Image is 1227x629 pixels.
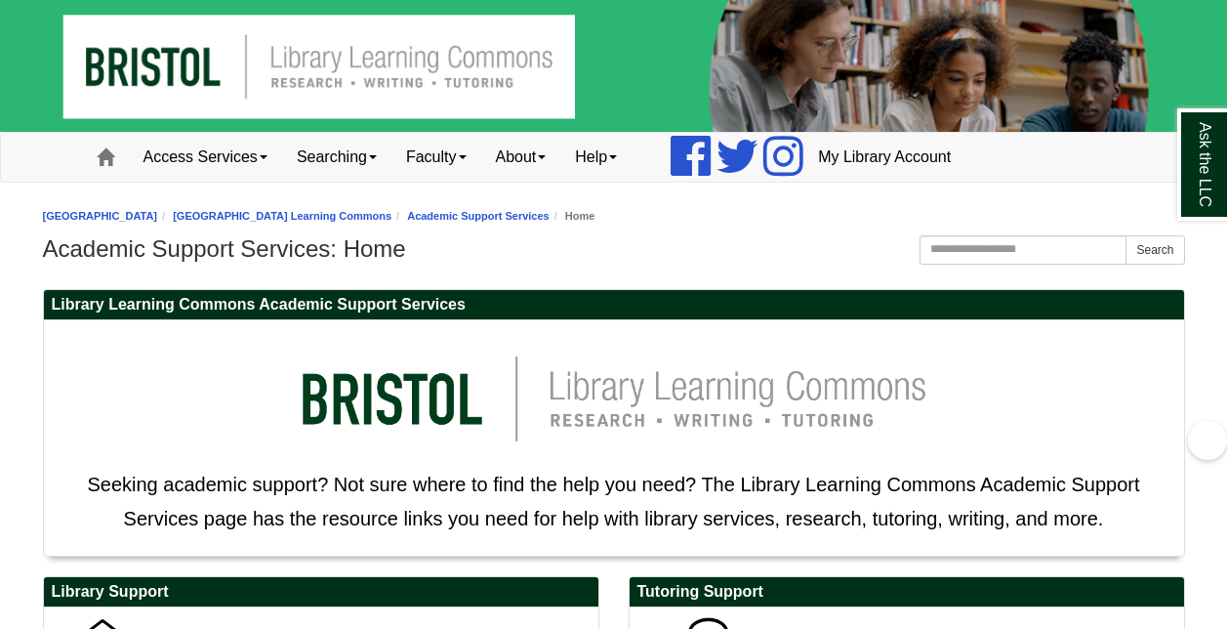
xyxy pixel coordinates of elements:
[803,133,965,182] a: My Library Account
[43,235,1185,263] h1: Academic Support Services: Home
[129,133,282,182] a: Access Services
[407,210,550,222] a: Academic Support Services
[173,210,391,222] a: [GEOGRAPHIC_DATA] Learning Commons
[550,207,595,226] li: Home
[560,133,632,182] a: Help
[481,133,561,182] a: About
[630,577,1184,608] h2: Tutoring Support
[43,207,1185,226] nav: breadcrumb
[1125,235,1184,265] button: Search
[391,133,481,182] a: Faculty
[43,210,158,222] a: [GEOGRAPHIC_DATA]
[44,577,598,608] h2: Library Support
[44,290,1184,320] h2: Library Learning Commons Academic Support Services
[87,474,1139,529] span: Seeking academic support? Not sure where to find the help you need? The Library Learning Commons ...
[282,133,391,182] a: Searching
[272,330,956,468] img: llc logo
